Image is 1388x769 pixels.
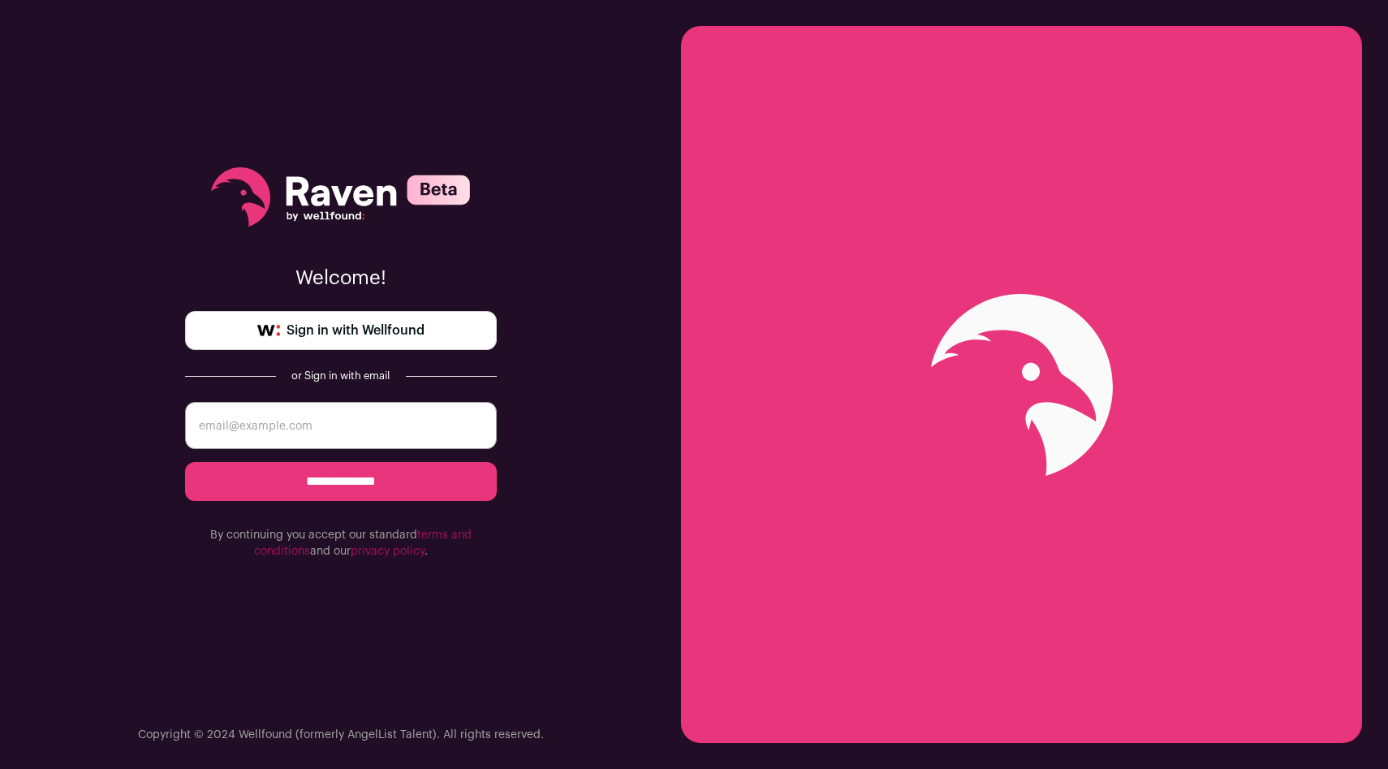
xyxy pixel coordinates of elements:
[185,311,497,350] a: Sign in with Wellfound
[351,546,425,557] a: privacy policy
[138,727,544,743] p: Copyright © 2024 Wellfound (formerly AngelList Talent). All rights reserved.
[257,325,280,336] img: wellfound-symbol-flush-black-fb3c872781a75f747ccb3a119075da62bfe97bd399995f84a933054e44a575c4.png
[289,369,393,382] div: or Sign in with email
[185,402,497,449] input: email@example.com
[287,321,425,340] span: Sign in with Wellfound
[185,266,497,292] p: Welcome!
[185,527,497,559] p: By continuing you accept our standard and our .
